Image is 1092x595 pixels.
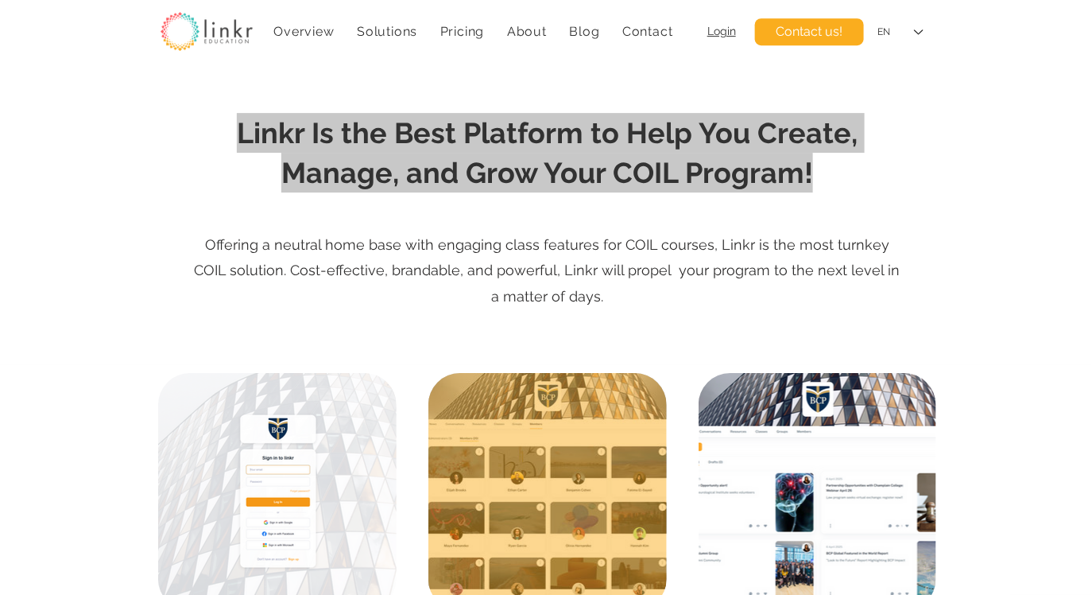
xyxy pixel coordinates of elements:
img: linkr_logo_transparentbg.png [161,12,253,51]
div: Language Selector: English [866,14,935,50]
span: Solutions [357,24,417,39]
div: EN [877,25,890,39]
a: Pricing [432,16,493,47]
span: Overview [273,24,334,39]
div: About [499,16,556,47]
a: Overview [265,16,343,47]
span: Offering a neutral home base with engaging class features for COIL courses, Linkr is the most tur... [195,236,900,305]
span: Contact us! [776,23,843,41]
a: Blog [561,16,608,47]
a: Contact [614,16,681,47]
a: Contact us! [755,18,864,45]
nav: Site [265,16,681,47]
span: Pricing [440,24,485,39]
a: Login [707,25,736,37]
div: Solutions [349,16,426,47]
span: Linkr Is the Best Platform to Help You Create, Manage, and Grow Your COIL Program! [237,116,858,189]
span: About [507,24,547,39]
span: Blog [569,24,599,39]
span: Contact [622,24,673,39]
